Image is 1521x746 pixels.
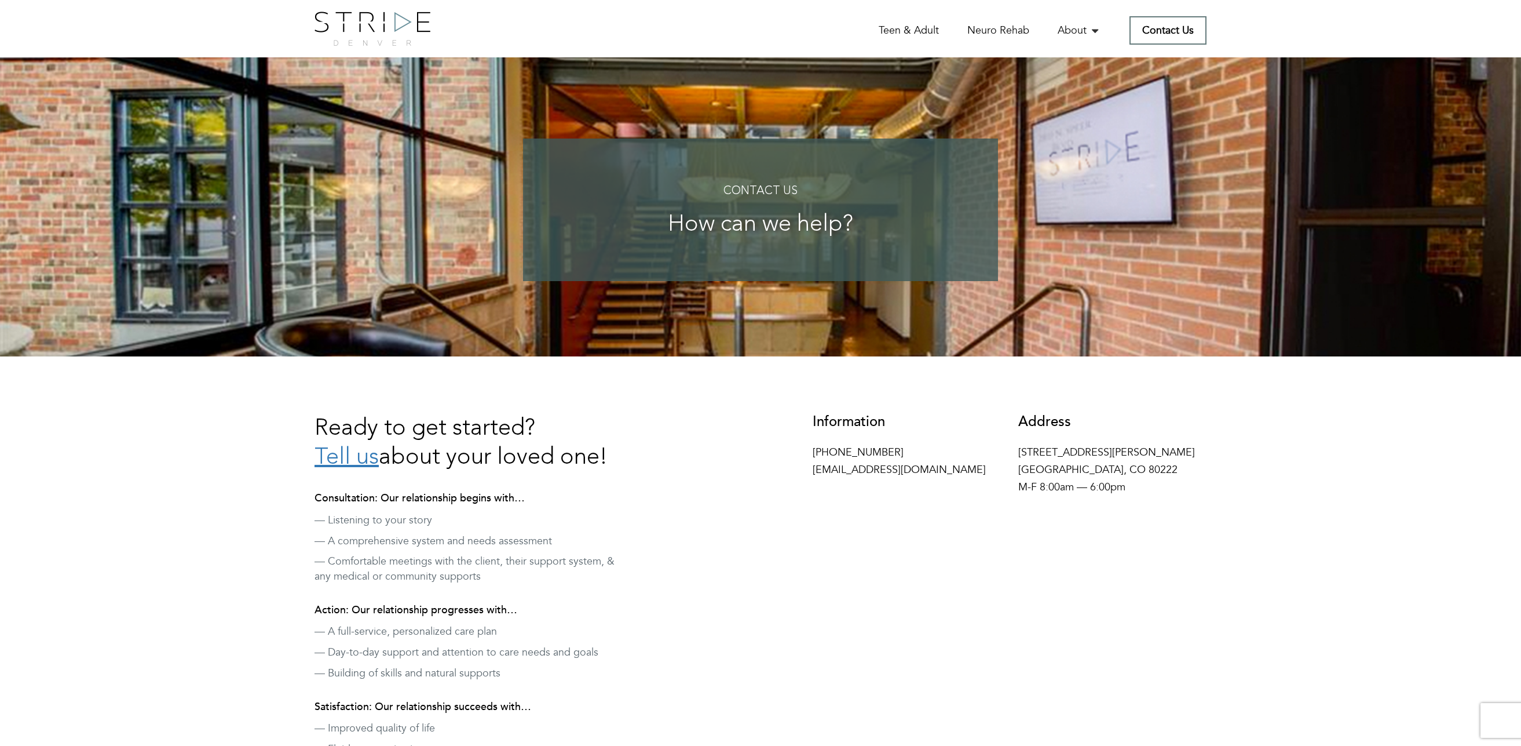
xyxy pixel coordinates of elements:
h4: Action: Our relationship progresses with… [315,605,752,616]
h3: How can we help? [546,212,975,238]
h3: Information [813,414,1001,430]
h3: Address [1018,414,1206,430]
a: Tell us [315,446,379,470]
p: — Building of skills and natural supports [315,666,752,681]
p: — Day-to-day support and attention to care needs and goals [315,645,752,660]
a: Neuro Rehab [967,23,1029,38]
p: — A comprehensive system and needs assessment [315,534,752,549]
a: Contact Us [1129,16,1206,45]
p: — Comfortable meetings with the client, their support system, & any medical or community supports [315,554,752,584]
p: — Listening to your story [315,513,752,528]
a: Teen & Adult [879,23,939,38]
p: — Improved quality of life [315,721,752,736]
p: — A full-service, personalized care plan [315,624,752,639]
a: About [1058,23,1101,38]
h4: Satisfaction: Our relationship succeeds with… [315,701,752,713]
img: logo.png [315,12,430,46]
p: [STREET_ADDRESS][PERSON_NAME] [GEOGRAPHIC_DATA], CO 80222 M-F 8:00am — 6:00pm [1018,444,1206,496]
h3: Ready to get started? about your loved one! [315,414,752,472]
h4: Contact Us [546,185,975,198]
p: [PHONE_NUMBER] [EMAIL_ADDRESS][DOMAIN_NAME] [813,444,1001,479]
h4: Consultation: Our relationship begins with… [315,493,752,504]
